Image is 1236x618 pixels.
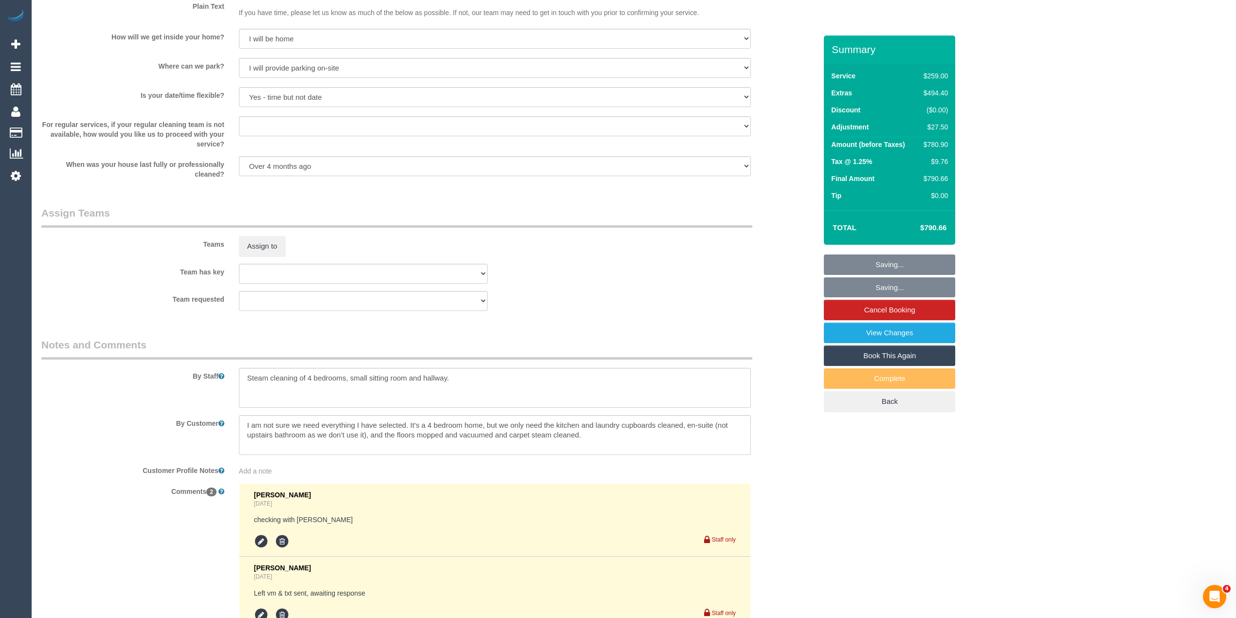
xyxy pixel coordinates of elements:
[206,488,217,496] span: 2
[34,58,232,71] label: Where can we park?
[831,174,874,183] label: Final Amount
[831,191,841,200] label: Tip
[34,156,232,179] label: When was your house last fully or professionally cleaned?
[34,87,232,100] label: Is your date/time flexible?
[712,536,736,543] small: Staff only
[254,588,736,598] pre: Left vm & txt sent, awaiting response
[831,140,905,149] label: Amount (before Taxes)
[34,483,232,496] label: Comments
[831,157,872,166] label: Tax @ 1.25%
[34,291,232,304] label: Team requested
[920,71,948,81] div: $259.00
[920,157,948,166] div: $9.76
[824,300,955,320] a: Cancel Booking
[920,191,948,200] div: $0.00
[831,105,860,115] label: Discount
[833,223,856,232] strong: Total
[34,236,232,249] label: Teams
[6,10,25,23] img: Automaid Logo
[920,122,948,132] div: $27.50
[920,174,948,183] div: $790.66
[34,415,232,428] label: By Customer
[239,467,272,475] span: Add a note
[1203,585,1226,608] iframe: Intercom live chat
[41,338,752,360] legend: Notes and Comments
[254,500,272,507] a: [DATE]
[824,323,955,343] a: View Changes
[34,116,232,149] label: For regular services, if your regular cleaning team is not available, how would you like us to pr...
[920,105,948,115] div: ($0.00)
[254,573,272,580] a: [DATE]
[34,264,232,277] label: Team has key
[34,462,232,475] label: Customer Profile Notes
[254,491,311,499] span: [PERSON_NAME]
[891,224,946,232] h4: $790.66
[920,88,948,98] div: $494.40
[831,122,869,132] label: Adjustment
[41,206,752,228] legend: Assign Teams
[831,88,852,98] label: Extras
[824,391,955,412] a: Back
[712,610,736,617] small: Staff only
[832,44,950,55] h3: Summary
[920,140,948,149] div: $780.90
[831,71,855,81] label: Service
[34,29,232,42] label: How will we get inside your home?
[1223,585,1231,593] span: 4
[239,236,286,256] button: Assign to
[254,564,311,572] span: [PERSON_NAME]
[34,368,232,381] label: By Staff
[824,345,955,366] a: Book This Again
[254,515,736,525] pre: checking with [PERSON_NAME]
